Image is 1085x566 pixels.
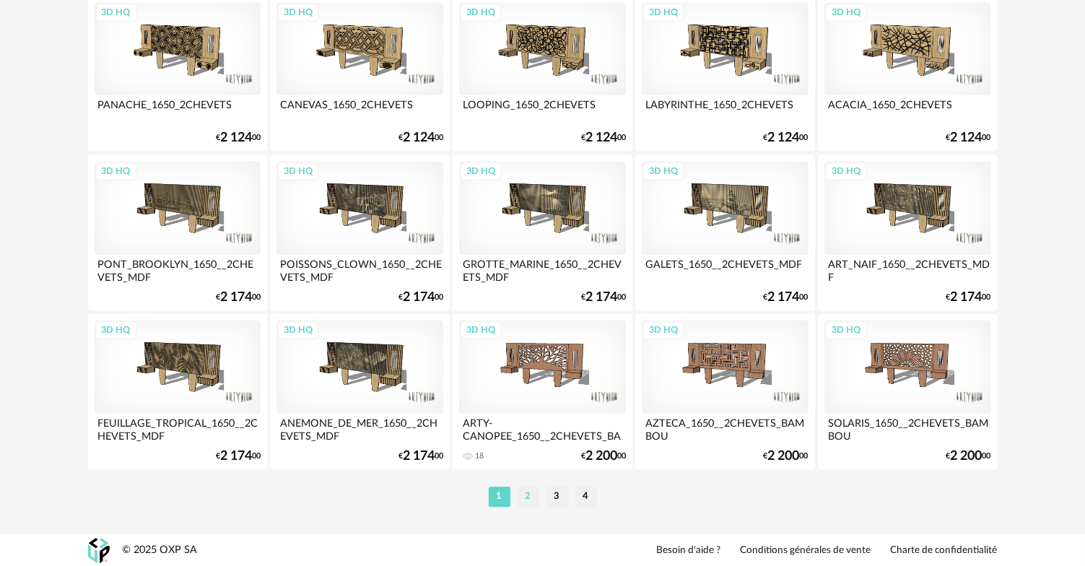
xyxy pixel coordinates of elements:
[825,162,867,180] div: 3D HQ
[642,321,684,339] div: 3D HQ
[398,133,443,143] div: € 00
[88,154,267,310] a: 3D HQ PONT_BROOKLYN_1650__2CHEVETS_MDF €2 17400
[460,162,502,180] div: 3D HQ
[276,95,443,124] div: CANEVAS_1650_2CHEVETS
[277,162,319,180] div: 3D HQ
[824,414,990,443] div: SOLARIS_1650__2CHEVETS_BAMBOU
[768,451,800,461] span: 2 200
[270,154,449,310] a: 3D HQ POISSONS_CLOWN_1650__2CHEVETS_MDF €2 17400
[581,133,626,143] div: € 00
[220,133,252,143] span: 2 124
[581,292,626,302] div: € 00
[88,313,267,469] a: 3D HQ FEUILLAGE_TROPICAL_1650__2CHEVETS_MDF €2 17400
[216,292,261,302] div: € 00
[575,487,597,507] li: 4
[95,95,261,124] div: PANACHE_1650_2CHEVETS
[220,451,252,461] span: 2 174
[951,451,982,461] span: 2 200
[475,451,484,461] div: 18
[642,255,808,284] div: GALETS_1650__2CHEVETS_MDF
[220,292,252,302] span: 2 174
[459,414,625,443] div: ARTY-CANOPEE_1650__2CHEVETS_BAMBOU
[585,292,617,302] span: 2 174
[635,313,814,469] a: 3D HQ AZTECA_1650__2CHEVETS_BAMBOU €2 20000
[642,414,808,443] div: AZTECA_1650__2CHEVETS_BAMBOU
[585,133,617,143] span: 2 124
[825,321,867,339] div: 3D HQ
[946,292,991,302] div: € 00
[764,133,809,143] div: € 00
[459,255,625,284] div: GROTTE_MARINE_1650__2CHEVETS_MDF
[518,487,539,507] li: 2
[403,292,435,302] span: 2 174
[764,292,809,302] div: € 00
[95,3,137,22] div: 3D HQ
[764,451,809,461] div: € 00
[818,313,997,469] a: 3D HQ SOLARIS_1650__2CHEVETS_BAMBOU €2 20000
[88,538,110,563] img: OXP
[453,154,632,310] a: 3D HQ GROTTE_MARINE_1650__2CHEVETS_MDF €2 17400
[585,451,617,461] span: 2 200
[123,544,198,557] div: © 2025 OXP SA
[460,321,502,339] div: 3D HQ
[276,255,443,284] div: POISSONS_CLOWN_1650__2CHEVETS_MDF
[951,292,982,302] span: 2 174
[768,292,800,302] span: 2 174
[95,414,261,443] div: FEUILLAGE_TROPICAL_1650__2CHEVETS_MDF
[642,162,684,180] div: 3D HQ
[818,154,997,310] a: 3D HQ ART_NAIF_1650__2CHEVETS_MDF €2 17400
[824,255,990,284] div: ART_NAIF_1650__2CHEVETS_MDF
[741,544,871,557] a: Conditions générales de vente
[403,133,435,143] span: 2 124
[453,313,632,469] a: 3D HQ ARTY-CANOPEE_1650__2CHEVETS_BAMBOU 18 €2 20000
[946,133,991,143] div: € 00
[824,95,990,124] div: ACACIA_1650_2CHEVETS
[946,451,991,461] div: € 00
[95,255,261,284] div: PONT_BROOKLYN_1650__2CHEVETS_MDF
[825,3,867,22] div: 3D HQ
[489,487,510,507] li: 1
[642,3,684,22] div: 3D HQ
[642,95,808,124] div: LABYRINTHE_1650_2CHEVETS
[635,154,814,310] a: 3D HQ GALETS_1650__2CHEVETS_MDF €2 17400
[951,133,982,143] span: 2 124
[891,544,998,557] a: Charte de confidentialité
[276,414,443,443] div: ANEMONE_DE_MER_1650__2CHEVETS_MDF
[403,451,435,461] span: 2 174
[546,487,568,507] li: 3
[270,313,449,469] a: 3D HQ ANEMONE_DE_MER_1650__2CHEVETS_MDF €2 17400
[277,321,319,339] div: 3D HQ
[216,451,261,461] div: € 00
[460,3,502,22] div: 3D HQ
[95,162,137,180] div: 3D HQ
[216,133,261,143] div: € 00
[768,133,800,143] span: 2 124
[95,321,137,339] div: 3D HQ
[581,451,626,461] div: € 00
[398,292,443,302] div: € 00
[398,451,443,461] div: € 00
[657,544,721,557] a: Besoin d'aide ?
[277,3,319,22] div: 3D HQ
[459,95,625,124] div: LOOPING_1650_2CHEVETS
